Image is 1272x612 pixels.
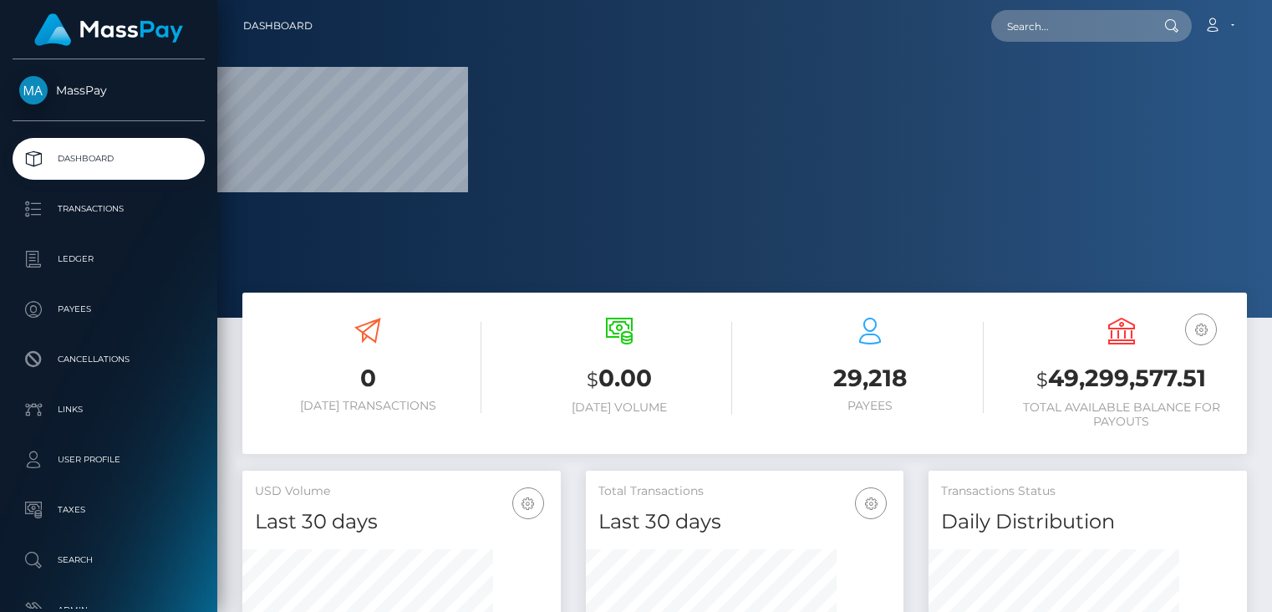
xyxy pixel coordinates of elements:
[13,539,205,581] a: Search
[255,399,481,413] h6: [DATE] Transactions
[941,483,1234,500] h5: Transactions Status
[13,389,205,431] a: Links
[1009,400,1235,429] h6: Total Available Balance for Payouts
[991,10,1148,42] input: Search...
[19,548,198,573] p: Search
[757,362,984,395] h3: 29,218
[19,76,48,105] img: MassPay
[19,247,198,272] p: Ledger
[13,439,205,481] a: User Profile
[255,483,548,500] h5: USD Volume
[34,13,183,46] img: MassPay Logo
[13,288,205,330] a: Payees
[506,362,733,396] h3: 0.00
[1009,362,1235,396] h3: 49,299,577.51
[19,497,198,523] p: Taxes
[19,347,198,372] p: Cancellations
[598,507,892,537] h4: Last 30 days
[13,489,205,531] a: Taxes
[1036,368,1048,391] small: $
[941,507,1234,537] h4: Daily Distribution
[13,138,205,180] a: Dashboard
[598,483,892,500] h5: Total Transactions
[19,297,198,322] p: Payees
[19,146,198,171] p: Dashboard
[13,188,205,230] a: Transactions
[587,368,598,391] small: $
[757,399,984,413] h6: Payees
[19,196,198,222] p: Transactions
[255,507,548,537] h4: Last 30 days
[13,339,205,380] a: Cancellations
[255,362,481,395] h3: 0
[19,397,198,422] p: Links
[19,447,198,472] p: User Profile
[13,83,205,98] span: MassPay
[506,400,733,415] h6: [DATE] Volume
[13,238,205,280] a: Ledger
[243,8,313,43] a: Dashboard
